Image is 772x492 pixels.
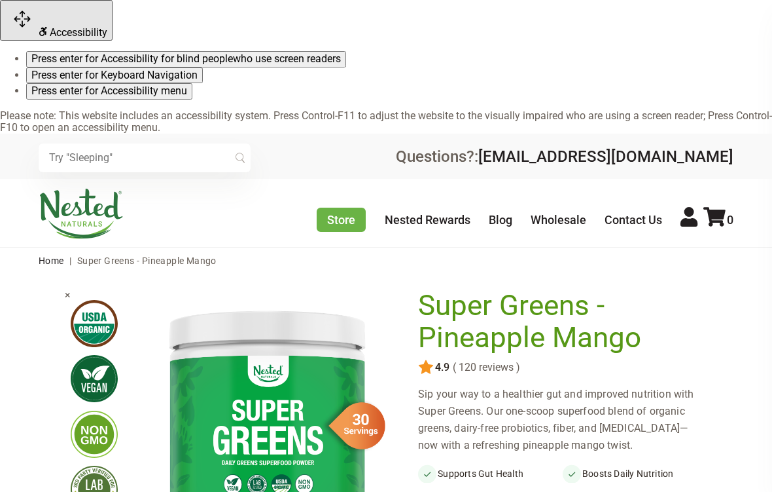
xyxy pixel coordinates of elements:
div: Questions?: [396,149,733,164]
span: ( 120 reviews ) [449,362,520,373]
img: star.svg [418,360,434,375]
span: | [66,255,75,266]
a: Contact Us [605,213,662,227]
input: Try "Sleeping" [39,143,251,172]
button: Press enter for Accessibility menu [26,83,192,99]
span: Super Greens - Pineapple Mango [77,255,217,266]
img: Nested Naturals [39,189,124,238]
li: Boosts Daily Nutrition [563,464,707,483]
h1: Super Greens - Pineapple Mango [418,290,701,354]
a: Blog [489,213,512,227]
span: 4.9 [434,362,449,373]
button: Press enter for Keyboard Navigation [26,67,203,83]
a: Nested Rewards [385,213,470,227]
img: vegan [71,355,118,402]
div: Sip your way to a healthier gut and improved nutrition with Super Greens. Our one-scoop superfood... [418,386,707,454]
li: Supports Gut Health [418,464,563,483]
span: × [65,289,71,301]
img: gmofree [71,411,118,458]
a: [EMAIL_ADDRESS][DOMAIN_NAME] [478,147,733,166]
button: Press enter for Accessibility for blind peoplewho use screen readers [26,51,346,67]
a: Home [39,255,64,266]
a: Wholesale [531,213,586,227]
a: 0 [703,213,733,227]
span: 0 [727,213,733,227]
nav: breadcrumbs [39,248,733,274]
img: usdaorganic [71,300,118,347]
a: Store [317,208,366,232]
img: sg-servings-30.png [320,398,385,454]
span: Accessibility [50,26,107,39]
span: who use screen readers [233,52,341,65]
